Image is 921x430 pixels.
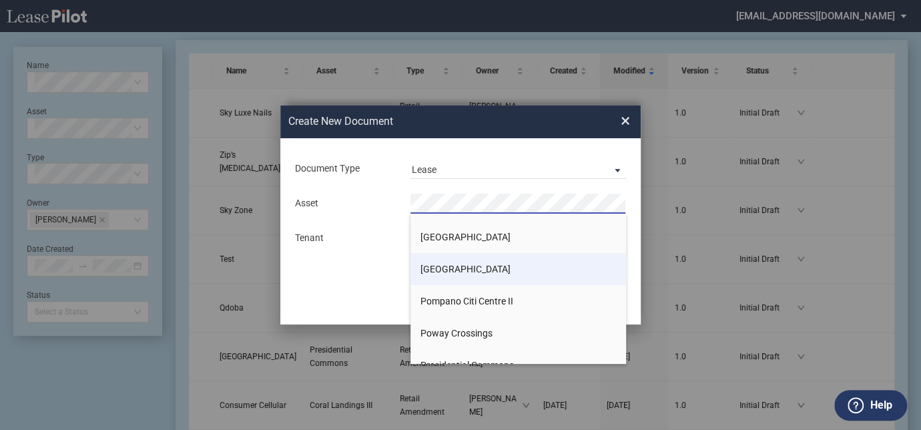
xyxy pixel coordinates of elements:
[412,164,436,175] div: Lease
[420,264,511,274] span: [GEOGRAPHIC_DATA]
[288,114,573,129] h2: Create New Document
[420,360,514,371] span: Presidential Commons
[410,253,626,285] li: [GEOGRAPHIC_DATA]
[280,105,641,325] md-dialog: Create New ...
[410,159,626,179] md-select: Document Type: Lease
[621,111,630,132] span: ×
[287,232,402,245] div: Tenant
[870,397,892,414] label: Help
[410,285,626,317] li: Pompano Citi Centre II
[287,162,402,176] div: Document Type
[420,232,511,242] span: [GEOGRAPHIC_DATA]
[420,296,513,306] span: Pompano Citi Centre II
[410,221,626,253] li: [GEOGRAPHIC_DATA]
[410,317,626,349] li: Poway Crossings
[287,197,402,210] div: Asset
[410,349,626,381] li: Presidential Commons
[420,328,493,339] span: Poway Crossings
